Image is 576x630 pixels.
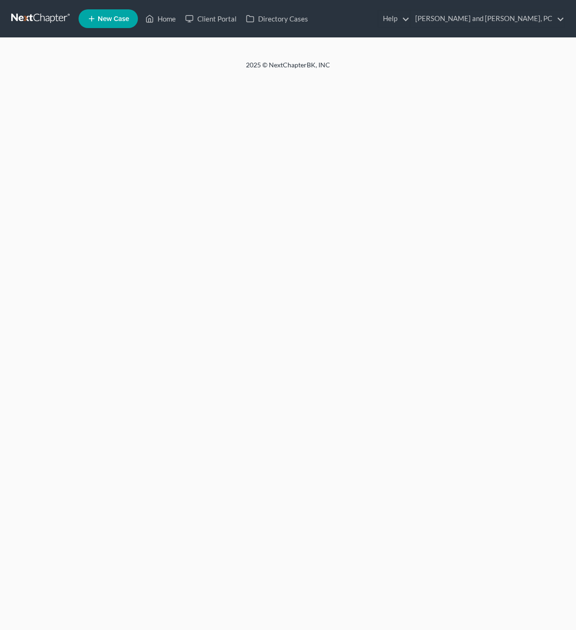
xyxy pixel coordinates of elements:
a: Home [141,10,180,27]
a: Directory Cases [241,10,313,27]
div: 2025 © NextChapterBK, INC [22,60,554,77]
a: Client Portal [180,10,241,27]
a: Help [378,10,410,27]
a: [PERSON_NAME] and [PERSON_NAME], PC [410,10,564,27]
new-legal-case-button: New Case [79,9,138,28]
